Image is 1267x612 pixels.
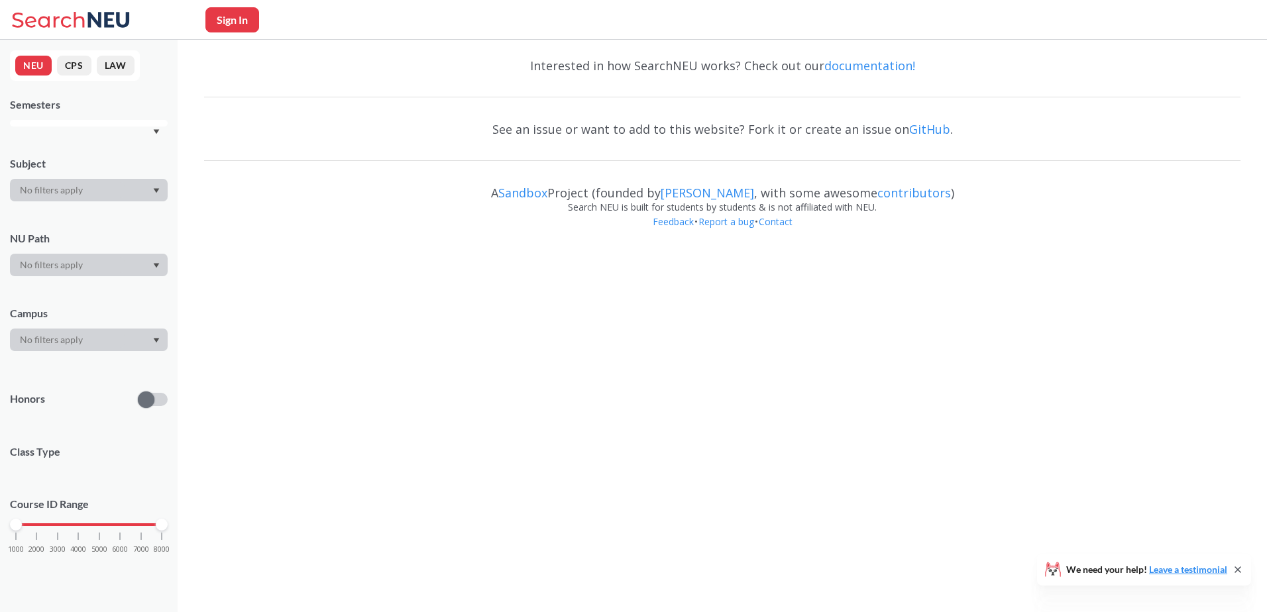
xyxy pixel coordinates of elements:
div: Dropdown arrow [10,179,168,201]
span: 1000 [8,546,24,553]
span: 2000 [28,546,44,553]
a: Leave a testimonial [1149,564,1227,575]
button: CPS [57,56,91,76]
div: Dropdown arrow [10,254,168,276]
span: Class Type [10,444,168,459]
span: 3000 [50,546,66,553]
div: NU Path [10,231,168,246]
div: Search NEU is built for students by students & is not affiliated with NEU. [204,200,1240,215]
a: [PERSON_NAME] [661,185,754,201]
svg: Dropdown arrow [153,188,160,193]
button: LAW [97,56,135,76]
span: 6000 [112,546,128,553]
svg: Dropdown arrow [153,338,160,343]
p: Honors [10,391,45,407]
div: • • [204,215,1240,249]
div: Interested in how SearchNEU works? Check out our [204,46,1240,85]
div: Semesters [10,97,168,112]
span: 4000 [70,546,86,553]
div: See an issue or want to add to this website? Fork it or create an issue on . [204,110,1240,148]
p: Course ID Range [10,497,168,512]
button: NEU [15,56,52,76]
a: documentation! [824,58,915,74]
a: Contact [758,215,793,228]
a: GitHub [909,121,950,137]
div: A Project (founded by , with some awesome ) [204,174,1240,200]
a: Sandbox [498,185,547,201]
svg: Dropdown arrow [153,263,160,268]
a: Feedback [652,215,694,228]
button: Sign In [205,7,259,32]
span: 5000 [91,546,107,553]
span: 8000 [154,546,170,553]
div: Dropdown arrow [10,329,168,351]
div: Subject [10,156,168,171]
svg: Dropdown arrow [153,129,160,134]
a: Report a bug [698,215,755,228]
div: Campus [10,306,168,321]
a: contributors [877,185,951,201]
span: We need your help! [1066,565,1227,574]
span: 7000 [133,546,149,553]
